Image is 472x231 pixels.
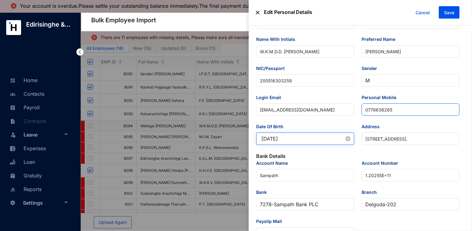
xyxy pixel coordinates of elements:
[8,145,46,151] a: Expenses
[256,152,460,160] p: Bank Details
[256,169,354,181] input: Account Name
[5,73,73,87] li: Home
[362,36,400,43] label: Preferred Name
[345,136,350,141] span: close-circle
[5,182,73,196] li: Reports
[256,65,289,72] label: NIC/Passport
[5,141,73,155] li: Expenses
[362,160,403,167] label: Account Number
[256,160,292,167] label: Account Name
[10,91,16,97] img: people-unselected.118708e94b43a90eceab.svg
[256,45,354,58] input: Name With Initials
[10,173,16,179] img: gratuity-unselected.a8c340787eea3cf492d7.svg
[260,6,312,19] p: Edit Personal Details
[365,75,456,86] span: M
[362,65,381,72] label: Gender
[256,218,286,225] label: Payslip Mail
[8,118,46,124] a: Contracts
[8,159,35,165] a: Loan
[8,77,38,83] a: Home
[5,168,73,182] li: Gratuity
[362,94,401,101] label: Personal Mobile
[10,132,16,138] img: leave-unselected.2934df6273408c3f84d9.svg
[10,159,16,165] img: loan-unselected.d74d20a04637f2d15ab5.svg
[256,74,354,87] input: NIC/Passport
[416,9,430,16] span: Cancel
[260,198,350,210] span: 7278 - Sampath Bank PLC
[261,135,344,142] input: Date Of Birth
[10,119,16,124] img: contract-unselected.99e2b2107c0a7dd48938.svg
[5,155,73,168] li: Loan
[76,48,84,56] img: nav-icon-left.19a07721e4dec06a274f6d07517f07b7.svg
[8,91,44,97] a: Contacts
[256,94,285,101] label: Login Email
[256,189,271,196] label: Bank
[362,169,460,181] input: Account Number
[5,114,73,128] li: Contracts
[10,200,16,206] img: settings-unselected.1febfda315e6e19643a1.svg
[5,100,73,114] li: Payroll
[5,87,73,100] li: Contacts
[439,6,460,19] button: Save
[362,45,460,58] input: Preferred Name
[10,187,16,192] img: report-unselected.e6a6b4230fc7da01f883.svg
[444,10,454,16] span: Save
[362,103,460,116] input: Personal Mobile
[10,105,16,111] img: payroll-unselected.b590312f920e76f0c668.svg
[256,6,260,19] img: alert-close.705d39777261943dbfef1c6d96092794.svg
[10,146,16,151] img: expense-unselected.2edcf0507c847f3e9e96.svg
[365,198,456,210] span: Delgoda - 202
[256,123,288,130] label: Date Of Birth
[362,189,381,196] label: Branch
[8,186,42,192] a: Reports
[362,133,460,145] input: Address
[362,123,384,130] label: Address
[8,104,40,111] a: Payroll
[10,78,16,83] img: home-unselected.a29eae3204392db15eaf.svg
[411,7,434,19] button: Cancel
[24,129,63,141] span: Leave
[256,36,300,43] label: Name With Initials
[8,172,42,179] a: Gratuity
[256,103,354,116] input: Login Email
[91,16,156,24] p: Bulk Employee Import
[23,197,63,209] span: Settings
[21,20,75,29] p: Edirisinghe &...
